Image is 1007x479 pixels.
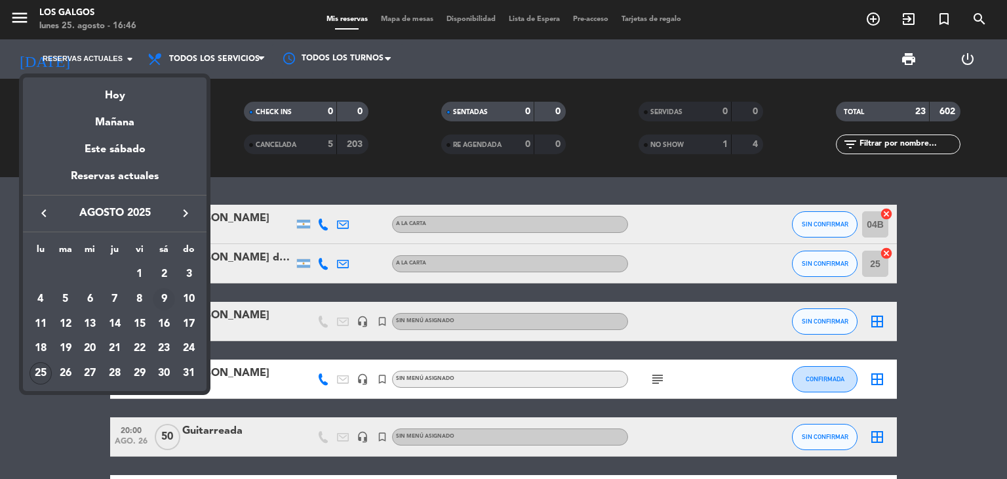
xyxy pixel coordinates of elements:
td: 10 de agosto de 2025 [176,287,201,312]
div: 8 [128,288,151,310]
span: agosto 2025 [56,205,174,222]
div: 24 [178,337,200,360]
div: 27 [79,362,101,385]
div: Reservas actuales [23,168,207,195]
td: 11 de agosto de 2025 [28,312,53,337]
div: 23 [153,337,175,360]
td: AGO. [28,262,127,287]
th: domingo [176,242,201,262]
td: 14 de agosto de 2025 [102,312,127,337]
div: 22 [128,337,151,360]
div: 26 [54,362,77,385]
div: 16 [153,313,175,335]
div: 28 [104,362,126,385]
td: 24 de agosto de 2025 [176,336,201,361]
div: 4 [30,288,52,310]
div: 7 [104,288,126,310]
div: Hoy [23,77,207,104]
div: 20 [79,337,101,360]
div: 25 [30,362,52,385]
th: jueves [102,242,127,262]
div: 10 [178,288,200,310]
td: 31 de agosto de 2025 [176,361,201,386]
div: 31 [178,362,200,385]
td: 9 de agosto de 2025 [152,287,177,312]
div: Mañana [23,104,207,131]
div: 13 [79,313,101,335]
td: 28 de agosto de 2025 [102,361,127,386]
button: keyboard_arrow_left [32,205,56,222]
th: miércoles [77,242,102,262]
td: 1 de agosto de 2025 [127,262,152,287]
td: 13 de agosto de 2025 [77,312,102,337]
td: 29 de agosto de 2025 [127,361,152,386]
td: 8 de agosto de 2025 [127,287,152,312]
th: martes [53,242,78,262]
td: 4 de agosto de 2025 [28,287,53,312]
div: Este sábado [23,131,207,168]
td: 25 de agosto de 2025 [28,361,53,386]
th: lunes [28,242,53,262]
div: 6 [79,288,101,310]
div: 5 [54,288,77,310]
button: keyboard_arrow_right [174,205,197,222]
div: 19 [54,337,77,360]
td: 5 de agosto de 2025 [53,287,78,312]
td: 12 de agosto de 2025 [53,312,78,337]
td: 18 de agosto de 2025 [28,336,53,361]
div: 30 [153,362,175,385]
td: 6 de agosto de 2025 [77,287,102,312]
i: keyboard_arrow_right [178,205,193,221]
td: 7 de agosto de 2025 [102,287,127,312]
td: 26 de agosto de 2025 [53,361,78,386]
div: 14 [104,313,126,335]
div: 12 [54,313,77,335]
div: 9 [153,288,175,310]
th: sábado [152,242,177,262]
td: 23 de agosto de 2025 [152,336,177,361]
td: 21 de agosto de 2025 [102,336,127,361]
div: 11 [30,313,52,335]
td: 17 de agosto de 2025 [176,312,201,337]
td: 16 de agosto de 2025 [152,312,177,337]
td: 22 de agosto de 2025 [127,336,152,361]
td: 19 de agosto de 2025 [53,336,78,361]
div: 21 [104,337,126,360]
td: 20 de agosto de 2025 [77,336,102,361]
div: 29 [128,362,151,385]
th: viernes [127,242,152,262]
div: 18 [30,337,52,360]
div: 3 [178,263,200,285]
td: 30 de agosto de 2025 [152,361,177,386]
td: 27 de agosto de 2025 [77,361,102,386]
div: 2 [153,263,175,285]
td: 3 de agosto de 2025 [176,262,201,287]
i: keyboard_arrow_left [36,205,52,221]
td: 2 de agosto de 2025 [152,262,177,287]
div: 15 [128,313,151,335]
div: 17 [178,313,200,335]
td: 15 de agosto de 2025 [127,312,152,337]
div: 1 [128,263,151,285]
